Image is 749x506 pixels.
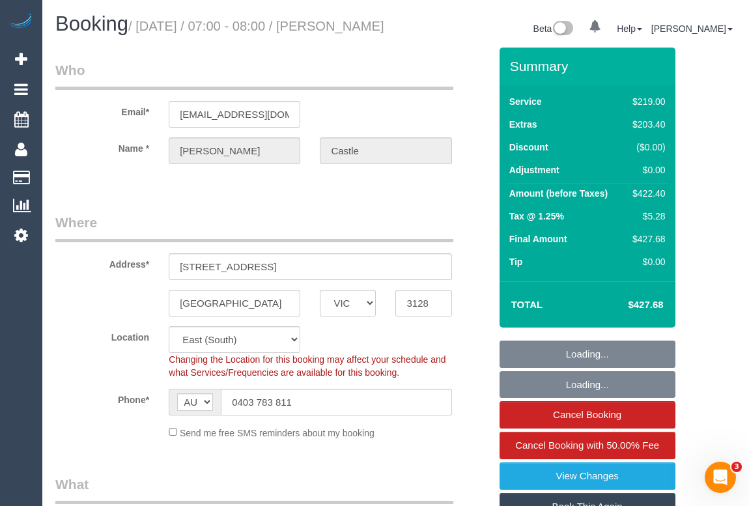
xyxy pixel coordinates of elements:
[552,21,573,38] img: New interface
[509,232,567,246] label: Final Amount
[55,213,453,242] legend: Where
[627,163,665,176] div: $0.00
[627,118,665,131] div: $203.40
[509,163,559,176] label: Adjustment
[509,118,537,131] label: Extras
[627,141,665,154] div: ($0.00)
[46,389,159,406] label: Phone*
[169,290,300,316] input: Suburb*
[627,232,665,246] div: $427.68
[589,300,663,311] h4: $427.68
[515,440,659,451] span: Cancel Booking with 50.00% Fee
[55,12,128,35] span: Booking
[169,354,445,378] span: Changing the Location for this booking may affect your schedule and what Services/Frequencies are...
[395,290,451,316] input: Post Code*
[500,401,675,429] a: Cancel Booking
[627,187,665,200] div: $422.40
[511,299,543,310] strong: Total
[509,187,608,200] label: Amount (before Taxes)
[509,255,523,268] label: Tip
[705,462,736,493] iframe: Intercom live chat
[731,462,742,472] span: 3
[221,389,451,415] input: Phone*
[627,255,665,268] div: $0.00
[46,101,159,119] label: Email*
[46,253,159,271] label: Address*
[500,462,675,490] a: View Changes
[627,95,665,108] div: $219.00
[169,101,300,128] input: Email*
[617,23,642,34] a: Help
[180,427,374,438] span: Send me free SMS reminders about my booking
[509,95,542,108] label: Service
[533,23,574,34] a: Beta
[509,141,548,154] label: Discount
[169,137,300,164] input: First Name*
[510,59,669,74] h3: Summary
[46,326,159,344] label: Location
[651,23,733,34] a: [PERSON_NAME]
[627,210,665,223] div: $5.28
[46,137,159,155] label: Name *
[509,210,564,223] label: Tax @ 1.25%
[320,137,451,164] input: Last Name*
[55,61,453,90] legend: Who
[8,13,34,31] img: Automaid Logo
[500,432,675,459] a: Cancel Booking with 50.00% Fee
[55,475,453,504] legend: What
[128,19,384,33] small: / [DATE] / 07:00 - 08:00 / [PERSON_NAME]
